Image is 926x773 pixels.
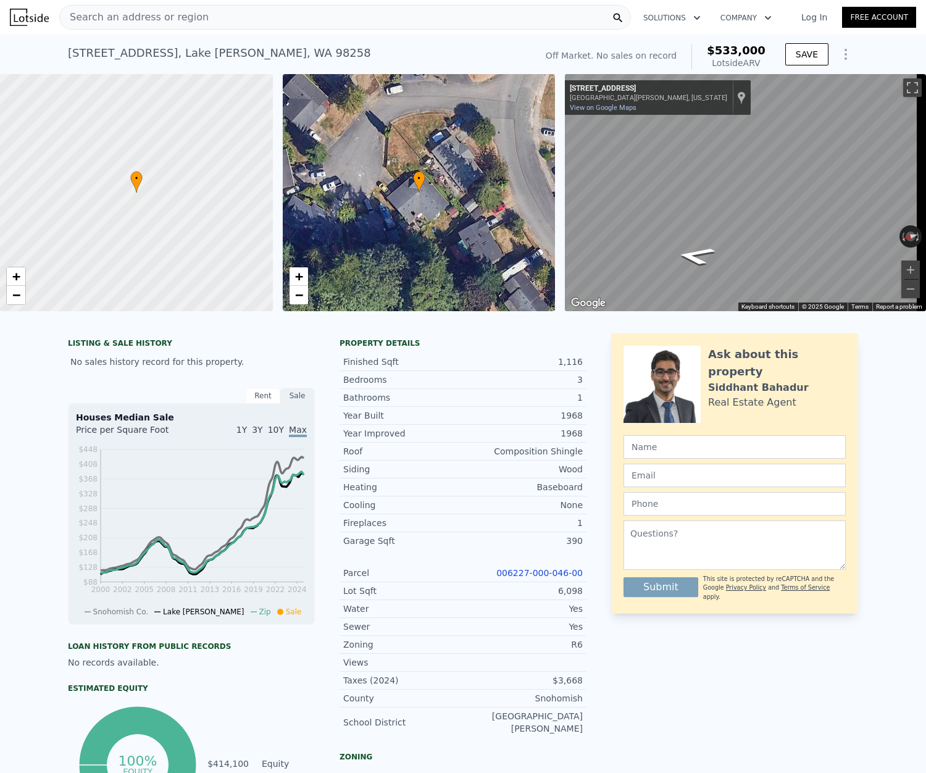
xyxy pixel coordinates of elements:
[708,380,809,395] div: Siddhant Bahadur
[343,463,463,475] div: Siding
[570,84,727,94] div: [STREET_ADDRESS]
[463,499,583,511] div: None
[546,49,677,62] div: Off Market. No sales on record
[463,391,583,404] div: 1
[903,78,922,97] button: Toggle fullscreen view
[130,171,143,193] div: •
[343,391,463,404] div: Bathrooms
[413,171,425,193] div: •
[343,638,463,651] div: Zoning
[711,7,782,29] button: Company
[343,674,463,687] div: Taxes (2024)
[288,585,307,594] tspan: 2024
[236,425,247,435] span: 1Y
[68,656,315,669] div: No records available.
[78,445,98,454] tspan: $448
[7,286,25,304] a: Zoom out
[340,338,586,348] div: Property details
[899,229,923,244] button: Reset the view
[343,374,463,386] div: Bedrooms
[343,603,463,615] div: Water
[157,585,176,594] tspan: 2008
[294,269,302,284] span: +
[565,74,926,311] div: Street View
[244,585,263,594] tspan: 2019
[222,585,241,594] tspan: 2016
[565,74,926,311] div: Map
[268,425,284,435] span: 10Y
[833,42,858,67] button: Show Options
[343,692,463,704] div: County
[68,641,315,651] div: Loan history from public records
[463,674,583,687] div: $3,668
[118,753,157,769] tspan: 100%
[343,427,463,440] div: Year Improved
[661,243,732,270] path: Go Northeast, 9th Pl NE
[708,395,796,410] div: Real Estate Agent
[708,346,846,380] div: Ask about this property
[786,11,842,23] a: Log In
[78,490,98,498] tspan: $328
[76,411,307,424] div: Houses Median Sale
[570,94,727,102] div: [GEOGRAPHIC_DATA][PERSON_NAME], [US_STATE]
[570,104,636,112] a: View on Google Maps
[463,374,583,386] div: 3
[343,445,463,458] div: Roof
[463,356,583,368] div: 1,116
[12,269,20,284] span: +
[707,57,765,69] div: Lotside ARV
[343,567,463,579] div: Parcel
[340,752,586,762] div: Zoning
[624,492,846,516] input: Phone
[463,517,583,529] div: 1
[343,620,463,633] div: Sewer
[68,44,371,62] div: [STREET_ADDRESS] , Lake [PERSON_NAME] , WA 98258
[703,575,846,601] div: This site is protected by reCAPTCHA and the Google and apply.
[343,585,463,597] div: Lot Sqft
[68,683,315,693] div: Estimated Equity
[76,424,191,443] div: Price per Square Foot
[463,409,583,422] div: 1968
[280,388,315,404] div: Sale
[463,585,583,597] div: 6,098
[463,603,583,615] div: Yes
[78,563,98,572] tspan: $128
[624,435,846,459] input: Name
[343,535,463,547] div: Garage Sqft
[78,460,98,469] tspan: $408
[726,584,766,591] a: Privacy Policy
[901,280,920,298] button: Zoom out
[633,7,711,29] button: Solutions
[343,356,463,368] div: Finished Sqft
[259,757,315,771] td: Equity
[130,173,143,184] span: •
[93,608,149,616] span: Snohomish Co.
[83,578,98,587] tspan: $88
[901,261,920,279] button: Zoom in
[785,43,828,65] button: SAVE
[78,504,98,513] tspan: $288
[802,303,844,310] span: © 2025 Google
[842,7,916,28] a: Free Account
[207,757,249,771] td: $414,100
[252,425,262,435] span: 3Y
[10,9,49,26] img: Lotside
[568,295,609,311] img: Google
[294,287,302,303] span: −
[91,585,111,594] tspan: 2000
[78,533,98,542] tspan: $208
[78,475,98,483] tspan: $368
[624,464,846,487] input: Email
[343,656,463,669] div: Views
[463,692,583,704] div: Snohomish
[463,463,583,475] div: Wood
[290,267,308,286] a: Zoom in
[343,716,463,729] div: School District
[343,517,463,529] div: Fireplaces
[781,584,830,591] a: Terms of Service
[290,286,308,304] a: Zoom out
[463,710,583,735] div: [GEOGRAPHIC_DATA][PERSON_NAME]
[178,585,198,594] tspan: 2011
[463,427,583,440] div: 1968
[463,638,583,651] div: R6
